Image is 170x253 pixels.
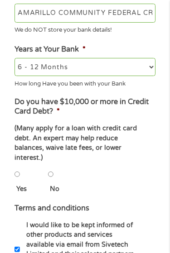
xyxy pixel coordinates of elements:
div: How long Have you been with your Bank [15,76,155,88]
label: Terms and conditions [15,204,89,213]
div: (Many apply for a loan with credit card debt. An expert may help reduce balances, waive late fees... [15,124,155,162]
div: We do NOT store your bank details! [15,23,155,35]
label: Do you have $10,000 or more in Credit Card Debt? [15,97,155,116]
label: Yes [16,184,33,194]
label: Years at Your Bank [15,45,85,54]
label: No [50,184,65,194]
